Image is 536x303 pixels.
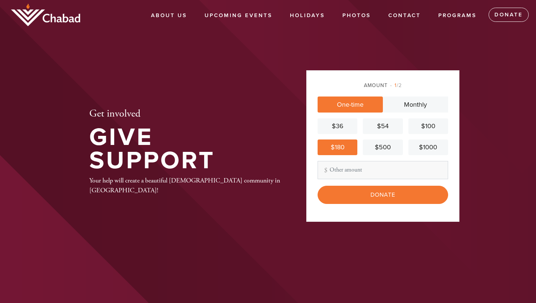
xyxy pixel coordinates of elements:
div: $1000 [411,142,445,152]
a: $500 [363,139,403,155]
a: Photos [337,9,376,23]
a: $100 [408,118,448,134]
div: $180 [321,142,354,152]
input: Donate [318,186,448,204]
a: $1000 [408,139,448,155]
a: Donate [489,8,529,22]
div: Amount [318,82,448,89]
img: logo_half.png [11,4,80,26]
h1: Give Support [89,126,283,173]
a: $180 [318,139,357,155]
div: Your help will create a beautiful [DEMOGRAPHIC_DATA] community in [GEOGRAPHIC_DATA]! [89,176,283,195]
a: Monthly [383,97,448,113]
a: Holidays [284,9,330,23]
div: $36 [321,121,354,131]
a: Programs [433,9,482,23]
h2: Get involved [89,108,283,120]
input: Other amount [318,161,448,179]
a: Contact [383,9,426,23]
div: $100 [411,121,445,131]
span: 1 [395,82,397,88]
a: $54 [363,118,403,134]
a: Upcoming Events [199,9,278,23]
a: About Us [145,9,193,23]
div: $500 [366,142,400,152]
a: $36 [318,118,357,134]
a: One-time [318,97,383,113]
span: /2 [390,82,402,88]
div: $54 [366,121,400,131]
